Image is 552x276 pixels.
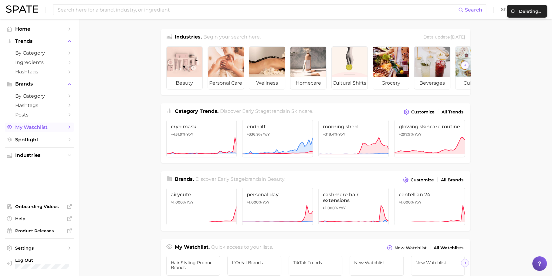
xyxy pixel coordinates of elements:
a: New Watchlist [411,256,465,276]
a: Posts [5,110,74,119]
a: personal day>1,000% YoY [242,188,313,225]
a: homecare [290,46,327,89]
span: by Category [15,50,64,56]
a: All Watchlists [432,244,465,252]
a: New Watchlist [350,256,404,276]
div: Deleting... [519,8,541,14]
span: Log Out [15,257,69,263]
span: culinary [455,77,491,89]
span: YoY [338,132,345,137]
span: +318.4% [323,132,337,136]
a: endolift+336.9% YoY [242,120,313,157]
button: Scroll Right [461,61,469,69]
a: Onboarding Videos [5,202,74,211]
span: centellian 24 [399,192,460,197]
a: Hashtags [5,67,74,76]
a: morning shed+318.4% YoY [318,120,389,157]
span: beverages [414,77,450,89]
a: Hashtags [5,101,74,110]
span: New Watchlist [415,260,460,265]
span: L'Oréal Brands [232,260,277,265]
span: Search [465,7,482,13]
h1: Industries. [175,33,202,42]
span: Help [15,216,64,221]
button: New Watchlist [385,244,428,252]
span: Hashtags [15,103,64,108]
h1: My Watchlist. [175,244,210,252]
span: Brands [15,81,64,87]
button: Customize [402,108,436,116]
span: New Watchlist [354,260,399,265]
a: centellian 24>1,000% YoY [394,188,465,225]
div: Data update: [DATE] [423,33,465,42]
button: Brands [5,79,74,89]
button: Industries [5,151,74,160]
span: beauty [267,176,284,182]
span: cashmere hair extensions [323,192,384,203]
button: Scroll Right [461,259,469,267]
a: by Category [5,91,74,101]
a: beauty [166,46,203,89]
a: wellness [249,46,285,89]
span: cryo mask [171,124,232,130]
span: Customize [411,109,435,115]
span: Onboarding Videos [15,204,64,209]
span: Brands . [175,176,194,182]
a: Product Releases [5,226,74,235]
span: wellness [249,77,285,89]
span: >1,000% [247,200,262,204]
span: homecare [290,77,326,89]
img: SPATE [6,5,38,13]
span: Show [501,8,514,11]
span: Home [15,26,64,32]
a: Home [5,24,74,34]
button: Trends [5,37,74,46]
a: All Brands [439,176,465,184]
a: beverages [414,46,450,89]
a: cryo mask+451.9% YoY [166,120,237,157]
a: Settings [5,244,74,253]
span: YoY [187,200,194,205]
a: Log out. Currently logged in with e-mail jenny.zeng@spate.nyc. [5,256,74,271]
span: All Brands [441,177,463,183]
h2: Begin your search here. [203,33,261,42]
a: All Trends [440,108,465,116]
span: New Watchlist [395,245,427,251]
button: Customize [401,176,435,184]
span: Product Releases [15,228,64,234]
span: >1,000% [171,200,186,204]
a: L'Oréal Brands [227,256,281,276]
span: Spotlight [15,137,64,143]
button: ShowUS Market [500,6,547,14]
span: +297.9% [399,132,414,136]
a: glowing skincare routine+297.9% YoY [394,120,465,157]
span: Hashtags [15,69,64,75]
a: grocery [373,46,409,89]
a: Help [5,214,74,223]
span: YoY [339,206,346,210]
span: +336.9% [247,132,262,136]
span: YoY [186,132,193,137]
a: My Watchlist [5,123,74,132]
span: morning shed [323,124,384,130]
span: All Watchlists [434,245,463,251]
span: >1,000% [399,200,414,204]
span: Posts [15,112,64,118]
h2: Quick access to your lists. [211,244,273,252]
span: Discover Early Stage brands in . [195,176,285,182]
span: personal day [247,192,308,197]
a: Hair Styling Product Brands [166,256,220,276]
input: Search here for a brand, industry, or ingredient [57,5,458,15]
span: cultural shifts [332,77,367,89]
span: All Trends [442,109,463,115]
span: YoY [263,132,270,137]
a: cultural shifts [331,46,368,89]
span: My Watchlist [15,124,64,130]
a: personal care [208,46,244,89]
span: glowing skincare routine [399,124,460,130]
span: +451.9% [171,132,185,136]
span: skincare [291,108,312,114]
span: airycute [171,192,232,197]
span: endolift [247,124,308,130]
span: Trends [15,39,64,44]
